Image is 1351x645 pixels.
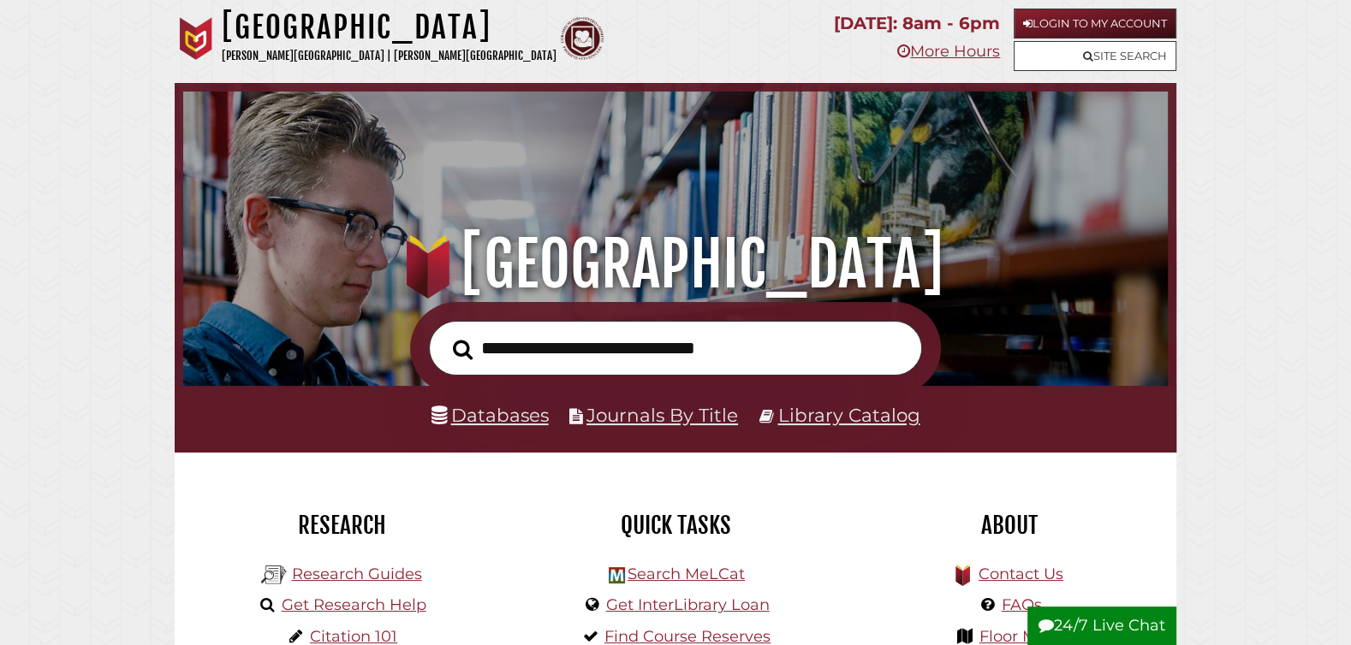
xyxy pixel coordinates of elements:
[222,9,556,46] h1: [GEOGRAPHIC_DATA]
[1002,595,1042,614] a: FAQs
[1014,41,1176,71] a: Site Search
[222,46,556,66] p: [PERSON_NAME][GEOGRAPHIC_DATA] | [PERSON_NAME][GEOGRAPHIC_DATA]
[606,595,770,614] a: Get InterLibrary Loan
[187,511,496,540] h2: Research
[444,334,481,365] button: Search
[1014,9,1176,38] a: Login to My Account
[261,562,287,588] img: Hekman Library Logo
[855,511,1164,540] h2: About
[609,567,625,583] img: Hekman Library Logo
[834,9,1000,38] p: [DATE]: 8am - 6pm
[979,565,1063,583] a: Contact Us
[431,404,549,426] a: Databases
[628,565,745,583] a: Search MeLCat
[291,565,421,583] a: Research Guides
[561,17,604,60] img: Calvin Theological Seminary
[282,595,426,614] a: Get Research Help
[175,17,217,60] img: Calvin University
[453,339,473,360] i: Search
[897,42,1000,61] a: More Hours
[521,511,830,540] h2: Quick Tasks
[204,227,1148,302] h1: [GEOGRAPHIC_DATA]
[586,404,738,426] a: Journals By Title
[778,404,920,426] a: Library Catalog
